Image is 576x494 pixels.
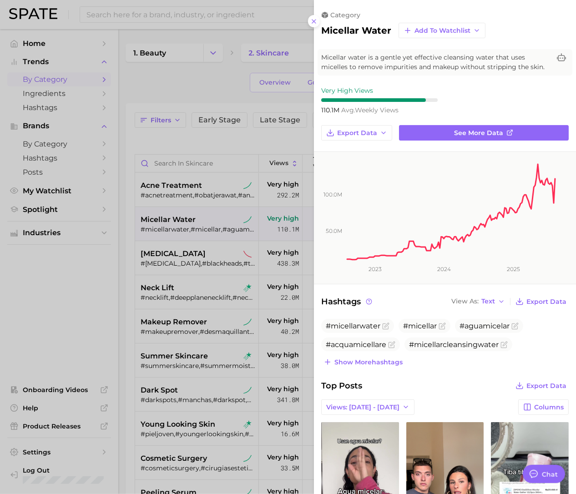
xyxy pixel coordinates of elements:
[518,399,569,415] button: Columns
[399,23,485,38] button: Add to Watchlist
[341,106,399,114] span: weekly views
[437,266,451,272] tspan: 2024
[511,323,519,330] button: Flag as miscategorized or irrelevant
[321,125,392,141] button: Export Data
[451,299,479,304] span: View As
[388,341,395,348] button: Flag as miscategorized or irrelevant
[513,295,569,308] button: Export Data
[439,323,446,330] button: Flag as miscategorized or irrelevant
[321,356,405,368] button: Show morehashtags
[321,53,551,72] span: Micellar water is a gentle yet effective cleansing water that uses micelles to remove impurities ...
[326,403,399,411] span: Views: [DATE] - [DATE]
[321,379,362,392] span: Top Posts
[321,25,391,36] h2: micellar water
[323,191,342,198] tspan: 100.0m
[481,299,495,304] span: Text
[321,295,374,308] span: Hashtags
[321,399,414,415] button: Views: [DATE] - [DATE]
[321,106,341,114] span: 110.1m
[414,27,470,35] span: Add to Watchlist
[399,125,569,141] a: See more data
[513,379,569,392] button: Export Data
[341,106,355,114] abbr: average
[409,340,499,349] span: #micellarcleansingwater
[321,86,438,95] div: Very High Views
[326,340,386,349] span: #acquamicellare
[321,98,438,102] div: 9 / 10
[330,11,360,19] span: category
[326,227,342,234] tspan: 50.0m
[507,266,520,272] tspan: 2025
[369,266,382,272] tspan: 2023
[526,382,566,390] span: Export Data
[500,341,508,348] button: Flag as miscategorized or irrelevant
[455,129,504,137] span: See more data
[382,323,389,330] button: Flag as miscategorized or irrelevant
[334,358,403,366] span: Show more hashtags
[449,296,507,307] button: View AsText
[337,129,377,137] span: Export Data
[403,322,437,330] span: #micellar
[526,298,566,306] span: Export Data
[460,322,510,330] span: #aguamicelar
[534,403,564,411] span: Columns
[326,322,380,330] span: #micellarwater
